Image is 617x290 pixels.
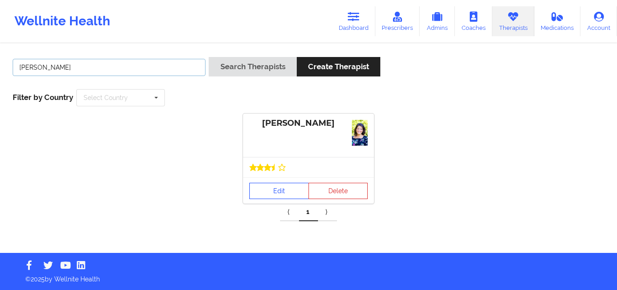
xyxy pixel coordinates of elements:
[209,57,296,76] button: Search Therapists
[249,118,368,128] div: [PERSON_NAME]
[84,95,128,101] div: Select Country
[455,6,492,36] a: Coaches
[19,268,598,284] p: © 2025 by Wellnite Health
[420,6,455,36] a: Admins
[318,203,337,221] a: Next item
[580,6,617,36] a: Account
[297,57,380,76] button: Create Therapist
[13,93,73,102] span: Filter by Country
[534,6,581,36] a: Medications
[308,183,368,199] button: Delete
[280,203,299,221] a: Previous item
[280,203,337,221] div: Pagination Navigation
[352,120,368,146] img: 5950b9a8-011c-49fe-b235-1a554ba0da57Headshot_2023_cropped_2.0_(1).jpg
[13,59,206,76] input: Search Keywords
[249,183,309,199] a: Edit
[492,6,534,36] a: Therapists
[375,6,420,36] a: Prescribers
[299,203,318,221] a: 1
[332,6,375,36] a: Dashboard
